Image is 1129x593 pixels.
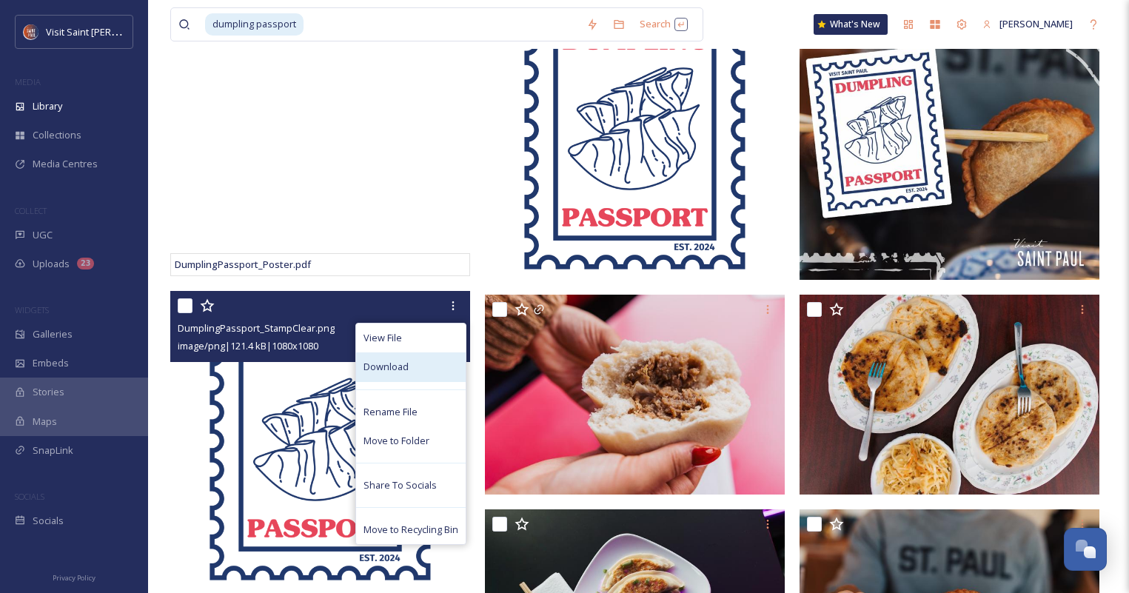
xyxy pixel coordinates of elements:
[46,24,164,38] span: Visit Saint [PERSON_NAME]
[15,76,41,87] span: MEDIA
[205,13,304,35] span: dumpling passport
[175,258,311,271] span: DumplingPassport_Poster.pdf
[1064,528,1107,571] button: Open Chat
[53,568,96,586] a: Privacy Policy
[170,291,470,591] img: DumplingPassport_StampClear.png
[33,257,70,271] span: Uploads
[814,14,888,35] a: What's New
[33,99,62,113] span: Library
[15,205,47,216] span: COLLECT
[33,415,57,429] span: Maps
[33,157,98,171] span: Media Centres
[24,24,38,39] img: Visit%20Saint%20Paul%20Updated%20Profile%20Image.jpg
[33,443,73,458] span: SnapLink
[15,491,44,502] span: SOCIALS
[975,10,1080,38] a: [PERSON_NAME]
[485,295,785,495] img: TrungNam (5).jpg
[999,17,1073,30] span: [PERSON_NAME]
[364,434,429,448] span: Move to Folder
[33,128,81,142] span: Collections
[364,360,409,374] span: Download
[178,321,335,335] span: DumplingPassport_StampClear.png
[800,295,1099,495] img: Manana (2).jpg
[77,258,94,269] div: 23
[364,523,458,537] span: Move to Recycling Bin
[33,327,73,341] span: Galleries
[178,339,318,352] span: image/png | 121.4 kB | 1080 x 1080
[15,304,49,315] span: WIDGETS
[364,405,418,419] span: Rename File
[53,573,96,583] span: Privacy Policy
[33,385,64,399] span: Stories
[364,478,437,492] span: Share To Socials
[33,228,53,242] span: UGC
[33,356,69,370] span: Embeds
[33,514,64,528] span: Socials
[632,10,695,38] div: Search
[364,331,402,345] span: View File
